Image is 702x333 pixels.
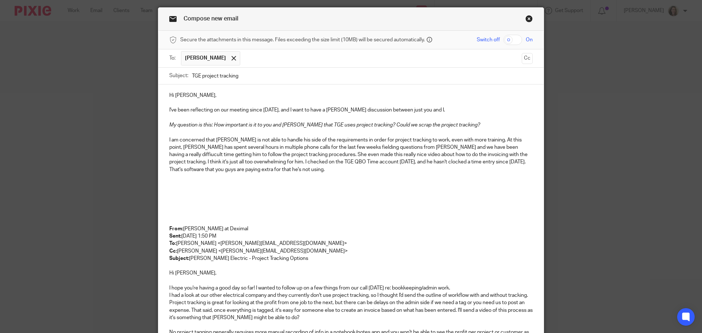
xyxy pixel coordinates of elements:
strong: From: [169,226,183,231]
label: Subject: [169,72,188,79]
p: I hope you're having a good day so far! I wanted to follow up on a few things from our call [DATE... [169,284,533,292]
span: On [526,36,533,43]
span: Compose new email [184,16,238,22]
em: My question is this: How important is it to you and [PERSON_NAME] that TGE uses project tracking?... [169,122,480,128]
span: [PERSON_NAME] [185,54,226,62]
strong: Sent: [169,234,181,239]
button: Cc [522,53,533,64]
p: Hi [PERSON_NAME], [169,92,533,99]
label: To: [169,54,177,62]
p: I've been reflecting on our meeting since [DATE], and I want to have a [PERSON_NAME] discussion b... [169,106,533,114]
a: Close this dialog window [525,15,533,25]
p: [PERSON_NAME] at Deximal [DATE] 1:50 PM [PERSON_NAME] <[PERSON_NAME][EMAIL_ADDRESS][DOMAIN_NAME]>... [169,225,533,262]
strong: Cc: [169,249,177,254]
p: I had a look at our other electrical company and they currently don't use project tracking, so I ... [169,292,533,299]
p: I am concerned that [PERSON_NAME] is not able to handle his side of the requirements in order for... [169,136,533,173]
strong: Subject: [169,256,189,261]
p: Project tracking is great for looking at the profit from one job to the next, but there can be de... [169,299,533,321]
p: Hi [PERSON_NAME], [169,269,533,277]
span: Switch off [477,36,500,43]
span: Secure the attachments in this message. Files exceeding the size limit (10MB) will be secured aut... [180,36,425,43]
strong: To: [169,241,176,246]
